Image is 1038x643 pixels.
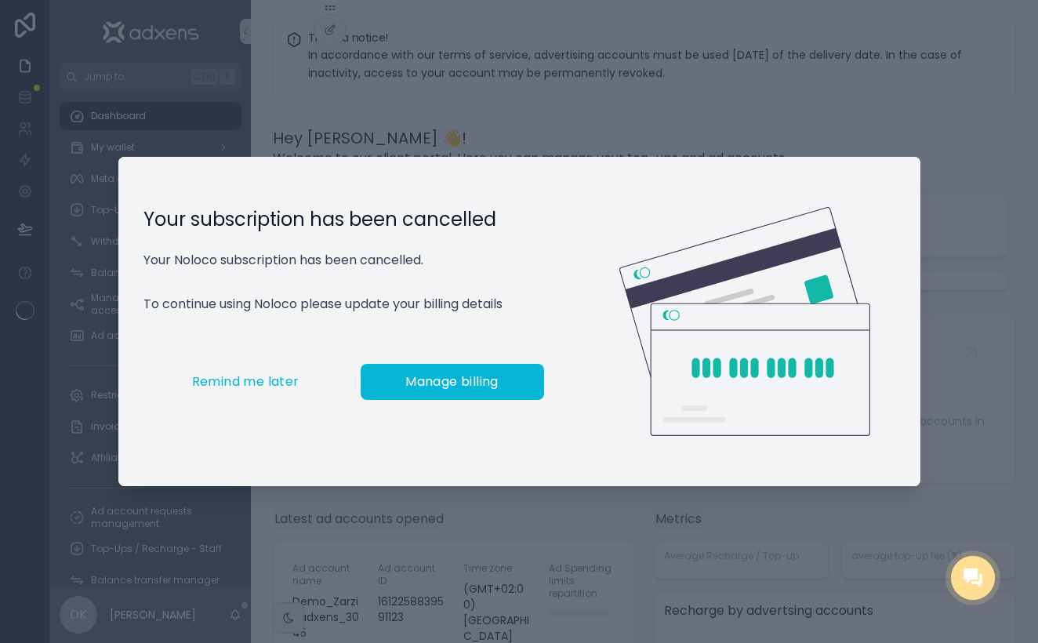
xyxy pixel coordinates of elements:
[143,207,544,232] h1: Your subscription has been cancelled
[143,364,348,400] button: Remind me later
[405,372,499,391] span: Manage billing
[619,207,870,436] img: Credit card illustration
[192,374,299,390] span: Remind me later
[143,251,544,270] p: Your Noloco subscription has been cancelled.
[361,364,544,400] button: Manage billing
[143,295,544,314] p: To continue using Noloco please update your billing details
